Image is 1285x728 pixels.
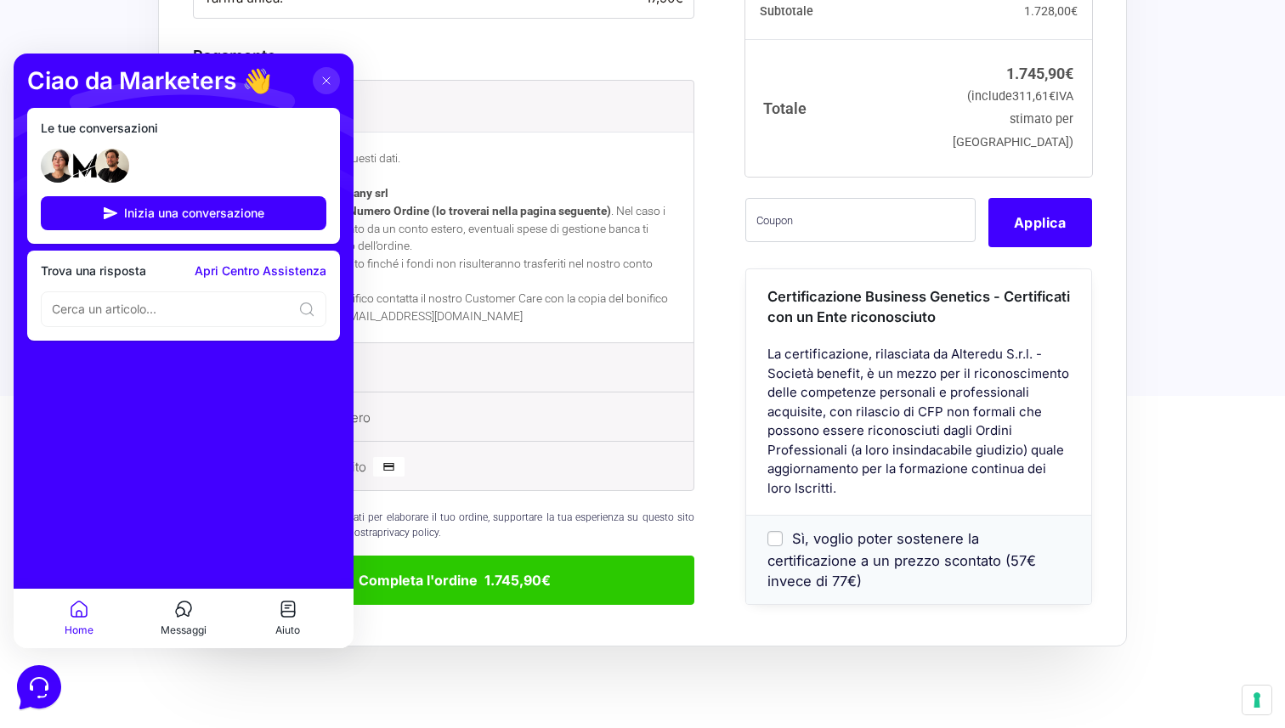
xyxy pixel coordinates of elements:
p: Messaggi [147,569,193,584]
h3: Pagamento [193,44,694,67]
button: Home [14,545,118,584]
span: € [1071,4,1078,18]
p: I tuoi dati personali saranno utilizzati per elaborare il tuo ordine, supportare la tua esperienz... [193,510,694,540]
a: privacy policy [377,527,439,539]
input: Sì, voglio poter sostenere la certificazione a un prezzo scontato (57€ invece di 77€) [767,531,783,546]
iframe: Customerly Messenger Launcher [14,662,65,713]
span: Sì, voglio poter sostenere la certificazione a un prezzo scontato (57€ invece di 77€) [767,530,1036,590]
span: Le tue conversazioni [27,68,144,82]
input: Coupon [745,197,976,241]
span: Inizia una conversazione [110,153,251,166]
label: Bonifico Bancario Estero [225,405,656,431]
label: PayPal [225,356,656,381]
p: Home [51,569,80,584]
span: 311,61 [1012,89,1056,104]
img: Carta di credito o debito [373,457,405,477]
strong: Nome Prodotto – Numero Ordine (lo troverai nella pagina seguente) [254,204,611,217]
label: Carta di credito o debito [225,454,656,480]
span: Certificazione Business Genetics - Certificati con un Ente riconosciuto [767,287,1070,325]
bdi: 1.728,00 [1024,4,1078,18]
img: dark [82,95,116,129]
th: Totale [745,39,945,176]
button: Messaggi [118,545,223,584]
small: (include IVA stimato per [GEOGRAPHIC_DATA]) [953,89,1073,150]
label: Bonifico bancario [225,93,656,119]
iframe: Customerly Messenger [14,54,354,648]
button: Applica [988,197,1092,246]
button: Aiuto [222,545,326,584]
span: € [1065,65,1073,82]
p: Il tuo ordine non verrà spedito finché i fondi non risulteranno trasferiti nel nostro conto corre... [211,255,676,290]
p: Effettua il pagamento con questi dati. IBAN: Intestato a: Causale: . Nel caso i cui il pagamento ... [211,150,676,255]
div: La certificazione, rilasciata da Alteredu S.r.l. - Società benefit, è un mezzo per il riconoscime... [746,345,1091,515]
a: Apri Centro Assistenza [181,211,313,224]
span: Trova una risposta [27,211,133,224]
input: Cerca un articolo... [38,247,278,264]
button: Le tue preferenze relative al consenso per le tecnologie di tracciamento [1243,686,1271,714]
span: € [1049,89,1056,104]
p: Aiuto [262,569,286,584]
bdi: 1.745,90 [1006,65,1073,82]
button: Completa l'ordine 1.745,90€ [193,556,694,605]
img: dark [54,95,88,129]
button: Inizia una conversazione [27,143,313,177]
img: dark [27,95,61,129]
p: Quando hai effettuato il bonifico contatta il nostro Customer Care con la copia del bonifico effe... [211,290,676,324]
